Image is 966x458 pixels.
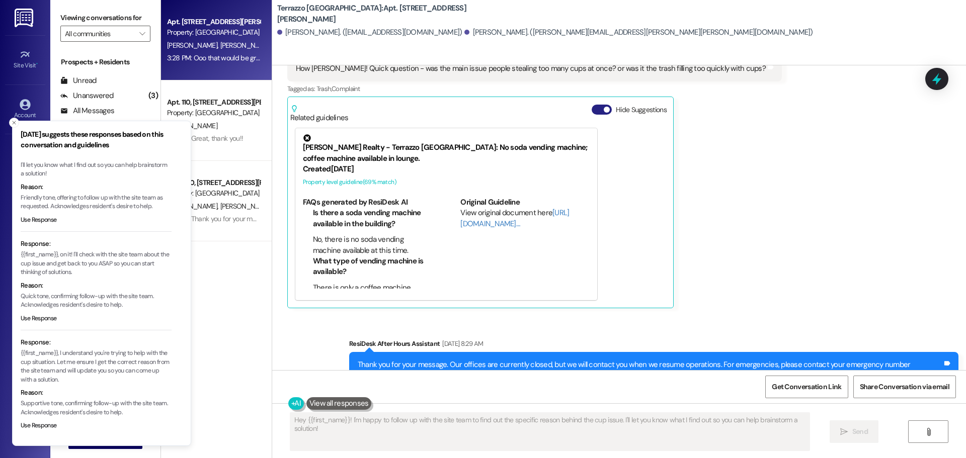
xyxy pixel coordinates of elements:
[5,46,45,73] a: Site Visit •
[21,421,57,430] button: Use Response
[21,182,172,192] div: Reason:
[830,420,878,443] button: Send
[349,338,958,352] div: ResiDesk After Hours Assistant
[21,292,172,310] p: Quick tone, confirming follow-up with the site team. Acknowledges resident's desire to help.
[277,3,478,25] b: Terrazzo [GEOGRAPHIC_DATA]: Apt. [STREET_ADDRESS][PERSON_NAME]
[765,376,848,398] button: Get Conversation Link
[21,388,172,398] div: Reason:
[21,250,172,277] p: {{first_name}}, on it! I'll check with the site team about the cup issue and get back to you ASAP...
[853,376,956,398] button: Share Conversation via email
[21,337,172,347] div: Response:
[50,57,160,67] div: Prospects + Residents
[146,88,160,104] div: (3)
[21,281,172,291] div: Reason:
[60,10,150,26] label: Viewing conversations for
[15,9,35,27] img: ResiDesk Logo
[277,27,462,38] div: [PERSON_NAME]. ([EMAIL_ADDRESS][DOMAIN_NAME])
[9,118,19,128] button: Close toast
[303,197,408,207] b: FAQs generated by ResiDesk AI
[167,188,260,199] div: Property: [GEOGRAPHIC_DATA]
[313,208,432,229] li: Is there a soda vending machine available in the building?
[139,30,145,38] i: 
[167,41,220,50] span: [PERSON_NAME]
[303,164,590,174] div: Created [DATE]
[290,413,810,450] textarea: Hey {{first_name}}! I'm happy to follow up with the site team to find out the specific reason beh...
[167,17,260,27] div: Apt. [STREET_ADDRESS][PERSON_NAME]
[21,194,172,211] p: Friendly tone, offering to follow up with the site team as requested. Acknowledges resident's des...
[840,428,848,436] i: 
[167,202,220,211] span: [PERSON_NAME]
[60,90,114,101] div: Unanswered
[332,84,360,93] span: Complaint
[313,256,432,278] li: What type of vending machine is available?
[167,53,406,62] div: 3:28 PM: Ooo that would be great if you could! Then I could help think of a solution
[460,208,590,229] div: View original document here
[167,27,260,38] div: Property: [GEOGRAPHIC_DATA]
[287,81,782,96] div: Tagged as:
[925,428,932,436] i: 
[167,177,260,188] div: Apt. 540, [STREET_ADDRESS][PERSON_NAME]
[316,84,332,93] span: Trash ,
[460,197,520,207] b: Original Guideline
[290,105,349,123] div: Related guidelines
[440,338,483,349] div: [DATE] 8:29 AM
[21,239,172,249] div: Response:
[60,106,114,116] div: All Messages
[167,121,217,130] span: [PERSON_NAME]
[460,208,569,228] a: [URL][DOMAIN_NAME]…
[303,177,590,188] div: Property level guideline ( 69 % match)
[5,145,45,172] a: Support
[303,134,590,164] div: [PERSON_NAME] Realty - Terrazzo [GEOGRAPHIC_DATA]: No soda vending machine; coffee machine availa...
[167,108,260,118] div: Property: [GEOGRAPHIC_DATA]
[616,105,667,115] label: Hide Suggestions
[772,382,841,392] span: Get Conversation Link
[860,382,949,392] span: Share Conversation via email
[313,234,432,256] li: No, there is no soda vending machine available at this time.
[852,426,868,437] span: Send
[60,75,97,86] div: Unread
[21,399,172,417] p: Supportive tone, confirming follow-up with the site team. Acknowledges resident's desire to help.
[220,202,270,211] span: [PERSON_NAME]
[167,97,260,108] div: Apt. 110, [STREET_ADDRESS][PERSON_NAME]
[21,314,57,323] button: Use Response
[464,27,813,38] div: [PERSON_NAME]. ([PERSON_NAME][EMAIL_ADDRESS][PERSON_NAME][PERSON_NAME][DOMAIN_NAME])
[21,216,57,225] button: Use Response
[21,129,172,150] h3: [DATE] suggests these responses based on this conversation and guidelines
[36,60,38,67] span: •
[21,349,172,384] p: {{first_name}}, I understand you're trying to help with the cup situation. Let me ensure I get th...
[5,96,45,123] a: Account
[296,63,766,74] div: How [PERSON_NAME]! Quick question - was the main issue people stealing too many cups at once? or ...
[358,359,942,381] div: Thank you for your message. Our offices are currently closed, but we will contact you when we res...
[65,26,134,42] input: All communities
[313,283,432,304] li: There is only a coffee machine available in the lounge.
[167,134,243,143] div: 3:21 PM: Great, thank you!!
[220,41,322,50] span: [PERSON_NAME] [PERSON_NAME]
